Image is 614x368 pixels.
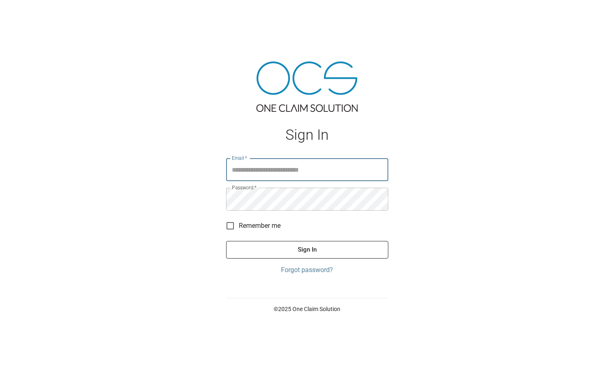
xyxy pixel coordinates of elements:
a: Forgot password? [226,265,388,275]
label: Email [232,154,247,161]
button: Sign In [226,241,388,258]
img: ocs-logo-tra.png [256,61,358,112]
p: © 2025 One Claim Solution [226,305,388,313]
img: ocs-logo-white-transparent.png [10,5,43,21]
label: Password [232,184,256,191]
span: Remember me [239,221,281,231]
h1: Sign In [226,127,388,143]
